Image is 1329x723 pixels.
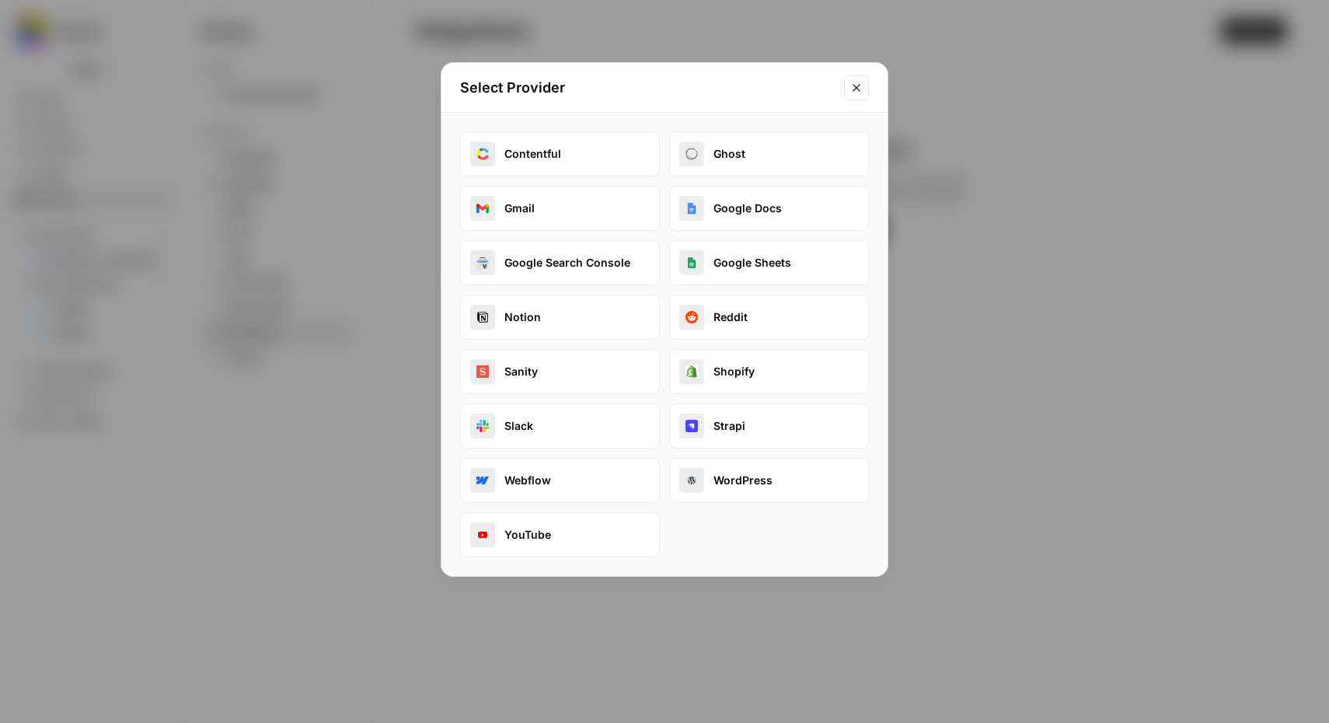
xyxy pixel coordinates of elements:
[476,420,489,432] img: slack
[476,529,489,541] img: youtube
[460,131,660,176] button: contentfulContentful
[685,311,698,323] img: reddit
[685,148,698,160] img: ghost
[685,365,698,378] img: shopify
[460,77,835,99] h2: Select Provider
[460,403,660,449] button: slackSlack
[476,311,489,323] img: notion
[669,403,869,449] button: strapiStrapi
[685,474,698,487] img: wordpress
[685,257,698,269] img: google_sheets
[476,148,489,160] img: contentful
[460,512,660,557] button: youtubeYouTube
[460,295,660,340] button: notionNotion
[460,458,660,503] button: webflow_oauthWebflow
[669,458,869,503] button: wordpressWordPress
[460,349,660,394] button: sanitySanity
[669,295,869,340] button: redditReddit
[844,75,869,100] button: Close modal
[685,202,698,215] img: google_docs
[669,131,869,176] button: ghostGhost
[460,186,660,231] button: gmailGmail
[685,420,698,432] img: strapi
[669,240,869,285] button: google_sheetsGoogle Sheets
[476,474,489,487] img: webflow_oauth
[669,349,869,394] button: shopifyShopify
[476,257,489,269] img: google_search_console
[476,202,489,215] img: gmail
[669,186,869,231] button: google_docsGoogle Docs
[476,365,489,378] img: sanity
[460,240,660,285] button: google_search_consoleGoogle Search Console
